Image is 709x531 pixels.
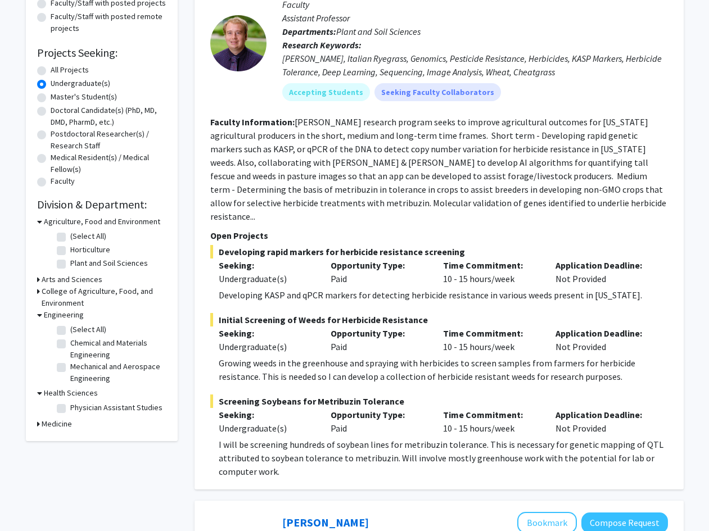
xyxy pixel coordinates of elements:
[42,418,72,430] h3: Medicine
[435,326,547,353] div: 10 - 15 hours/week
[322,408,435,435] div: Paid
[219,288,668,302] p: Developing KASP and qPCR markers for detecting herbicide resistance in various weeds present in [...
[556,326,651,340] p: Application Deadline:
[435,258,547,285] div: 10 - 15 hours/week
[282,11,668,25] p: Assistant Professor
[70,230,106,242] label: (Select All)
[51,105,166,128] label: Doctoral Candidate(s) (PhD, MD, DMD, PharmD, etc.)
[51,11,166,34] label: Faculty/Staff with posted remote projects
[219,340,314,353] div: Undergraduate(s)
[70,337,164,361] label: Chemical and Materials Engineering
[210,313,668,326] span: Initial Screening of Weeds for Herbicide Resistance
[70,402,162,414] label: Physician Assistant Studies
[556,258,651,272] p: Application Deadline:
[331,326,426,340] p: Opportunity Type:
[37,198,166,211] h2: Division & Department:
[44,216,160,228] h3: Agriculture, Food and Environment
[210,229,668,242] p: Open Projects
[282,39,362,51] b: Research Keywords:
[331,408,426,421] p: Opportunity Type:
[282,515,369,529] a: [PERSON_NAME]
[547,326,660,353] div: Not Provided
[374,83,501,101] mat-chip: Seeking Faculty Collaborators
[37,46,166,60] h2: Projects Seeking:
[556,408,651,421] p: Application Deadline:
[443,408,539,421] p: Time Commitment:
[51,64,89,76] label: All Projects
[210,116,666,222] fg-read-more: [PERSON_NAME] research program seeks to improve agricultural outcomes for [US_STATE] agricultural...
[42,274,102,285] h3: Arts and Sciences
[219,408,314,421] p: Seeking:
[219,421,314,435] div: Undergraduate(s)
[70,257,148,269] label: Plant and Soil Sciences
[547,258,660,285] div: Not Provided
[336,26,421,37] span: Plant and Soil Sciences
[51,91,117,103] label: Master's Student(s)
[51,78,110,89] label: Undergraduate(s)
[443,326,539,340] p: Time Commitment:
[44,309,84,321] h3: Engineering
[8,480,48,523] iframe: Chat
[42,285,166,309] h3: College of Agriculture, Food, and Environment
[219,326,314,340] p: Seeking:
[282,26,336,37] b: Departments:
[210,116,295,128] b: Faculty Information:
[51,128,166,152] label: Postdoctoral Researcher(s) / Research Staff
[322,258,435,285] div: Paid
[70,244,110,256] label: Horticulture
[443,258,539,272] p: Time Commitment:
[210,245,668,258] span: Developing rapid markers for herbicide resistance screening
[219,258,314,272] p: Seeking:
[51,152,166,175] label: Medical Resident(s) / Medical Fellow(s)
[282,83,370,101] mat-chip: Accepting Students
[210,394,668,408] span: Screening Soybeans for Metribuzin Tolerance
[70,361,164,384] label: Mechanical and Aerospace Engineering
[219,272,314,285] div: Undergraduate(s)
[282,52,668,79] div: [PERSON_NAME], Italian Ryegrass, Genomics, Pesticide Resistance, Herbicides, KASP Markers, Herbic...
[51,175,75,187] label: Faculty
[331,258,426,272] p: Opportunity Type:
[219,438,668,478] p: I will be screening hundreds of soybean lines for metribuzin tolerance. This is necessary for gen...
[435,408,547,435] div: 10 - 15 hours/week
[44,387,98,399] h3: Health Sciences
[547,408,660,435] div: Not Provided
[70,324,106,335] label: (Select All)
[322,326,435,353] div: Paid
[219,356,668,383] p: Growing weeds in the greenhouse and spraying with herbicides to screen samples from farmers for h...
